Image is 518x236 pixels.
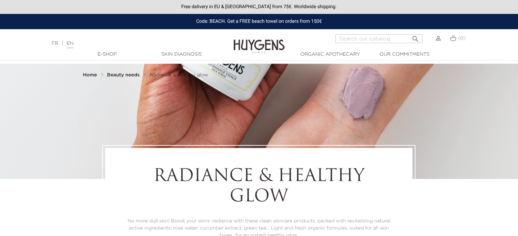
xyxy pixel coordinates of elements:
[124,167,394,207] h1: Radiance & Healthy glow
[150,73,208,77] span: Radiance & Healthy glow
[107,72,141,78] a: Beauty needs
[411,33,420,41] i: 
[73,51,141,58] a: E-Shop
[150,72,208,78] a: Radiance & Healthy glow
[83,73,97,77] strong: Home
[296,51,364,58] a: Organic Apothecary
[371,51,439,58] a: Our commitments
[48,39,211,48] div: |
[83,72,98,78] a: Home
[458,36,466,41] span: (0)
[52,41,58,46] a: FR
[67,41,74,48] a: EN
[147,51,216,58] a: Skin Diagnosis
[409,32,422,41] button: 
[107,73,140,77] strong: Beauty needs
[335,34,422,43] input: Search
[234,29,285,55] img: Huygens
